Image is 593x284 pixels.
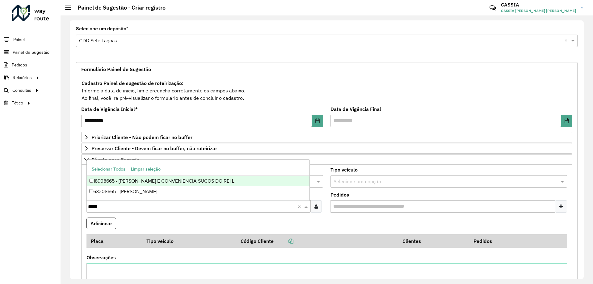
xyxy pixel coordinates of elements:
span: Priorizar Cliente - Não podem ficar no buffer [91,135,192,140]
label: Tipo veículo [330,166,358,173]
span: Tático [12,100,23,106]
span: Cliente para Recarga [91,157,139,162]
label: Selecione um depósito [76,25,128,32]
button: Choose Date [561,115,572,127]
span: Painel [13,36,25,43]
th: Pedidos [469,234,541,248]
th: Placa [86,234,142,248]
th: Código Cliente [236,234,398,248]
a: Priorizar Cliente - Não podem ficar no buffer [81,132,572,142]
button: Selecionar Todos [89,164,128,174]
h3: CASSIA [501,2,576,8]
div: 63208665 - [PERSON_NAME] [87,186,309,197]
label: Observações [86,254,116,261]
a: Preservar Cliente - Devem ficar no buffer, não roteirizar [81,143,572,154]
strong: Cadastro Painel de sugestão de roteirização: [82,80,183,86]
div: Informe a data de inicio, fim e preencha corretamente os campos abaixo. Ao final, você irá pré-vi... [81,79,572,102]
span: Relatórios [13,74,32,81]
span: Clear all [298,203,303,210]
h2: Painel de Sugestão - Criar registro [71,4,166,11]
span: Pedidos [12,62,27,68]
div: 18908665 - [PERSON_NAME] E CONVENIENCIA SUCOS DO REI L [87,176,309,186]
span: Painel de Sugestão [13,49,49,56]
label: Pedidos [330,191,349,198]
button: Choose Date [312,115,323,127]
a: Contato Rápido [486,1,499,15]
span: Clear all [565,37,570,45]
span: Formulário Painel de Sugestão [81,67,151,72]
span: Preservar Cliente - Devem ficar no buffer, não roteirizar [91,146,217,151]
th: Clientes [398,234,469,248]
button: Adicionar [86,218,116,229]
button: Limpar seleção [128,164,163,174]
label: Data de Vigência Final [330,105,381,113]
a: Copiar [274,238,293,244]
label: Data de Vigência Inicial [81,105,138,113]
span: CASSIA [PERSON_NAME] [PERSON_NAME] [501,8,576,14]
ng-dropdown-panel: Options list [86,159,310,201]
th: Tipo veículo [142,234,237,248]
a: Cliente para Recarga [81,154,572,165]
span: Consultas [12,87,31,94]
